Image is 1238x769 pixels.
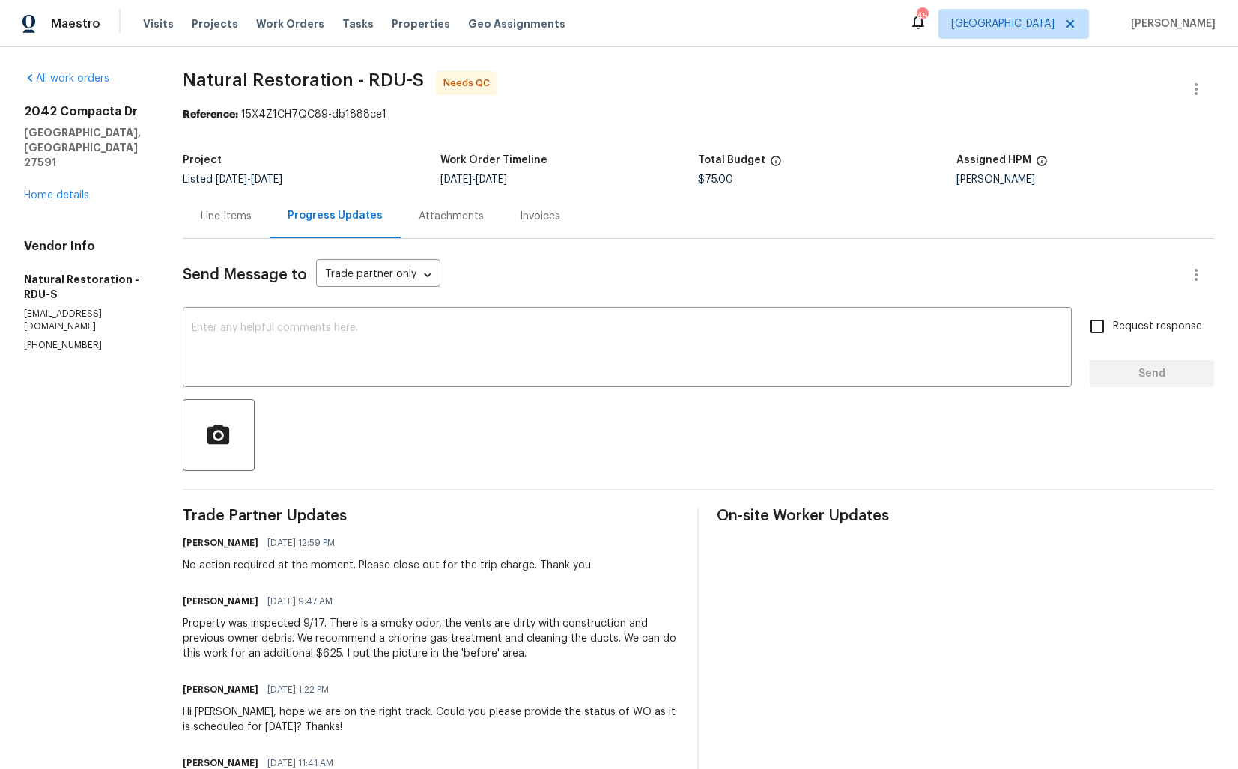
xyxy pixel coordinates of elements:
[183,535,258,550] h6: [PERSON_NAME]
[342,19,374,29] span: Tasks
[183,155,222,165] h5: Project
[183,109,238,120] b: Reference:
[440,155,547,165] h5: Work Order Timeline
[183,508,680,523] span: Trade Partner Updates
[183,705,680,735] div: Hi [PERSON_NAME], hope we are on the right track. Could you please provide the status of WO as it...
[183,594,258,609] h6: [PERSON_NAME]
[956,174,1214,185] div: [PERSON_NAME]
[24,239,147,254] h4: Vendor Info
[917,9,927,24] div: 45
[956,155,1031,165] h5: Assigned HPM
[183,107,1214,122] div: 15X4Z1CH7QC89-db1888ce1
[267,535,335,550] span: [DATE] 12:59 PM
[316,263,440,288] div: Trade partner only
[24,73,109,84] a: All work orders
[520,209,560,224] div: Invoices
[476,174,507,185] span: [DATE]
[440,174,507,185] span: -
[183,267,307,282] span: Send Message to
[770,155,782,174] span: The total cost of line items that have been proposed by Opendoor. This sum includes line items th...
[468,16,565,31] span: Geo Assignments
[1113,319,1202,335] span: Request response
[24,308,147,333] p: [EMAIL_ADDRESS][DOMAIN_NAME]
[192,16,238,31] span: Projects
[251,174,282,185] span: [DATE]
[698,174,733,185] span: $75.00
[1125,16,1216,31] span: [PERSON_NAME]
[143,16,174,31] span: Visits
[24,190,89,201] a: Home details
[201,209,252,224] div: Line Items
[183,616,680,661] div: Property was inspected 9/17. There is a smoky odor, the vents are dirty with construction and pre...
[267,682,329,697] span: [DATE] 1:22 PM
[183,174,282,185] span: Listed
[392,16,450,31] span: Properties
[443,76,496,91] span: Needs QC
[951,16,1055,31] span: [GEOGRAPHIC_DATA]
[24,125,147,170] h5: [GEOGRAPHIC_DATA], [GEOGRAPHIC_DATA] 27591
[698,155,765,165] h5: Total Budget
[440,174,472,185] span: [DATE]
[267,594,333,609] span: [DATE] 9:47 AM
[24,272,147,302] h5: Natural Restoration - RDU-S
[216,174,282,185] span: -
[1036,155,1048,174] span: The hpm assigned to this work order.
[51,16,100,31] span: Maestro
[288,208,383,223] div: Progress Updates
[183,558,591,573] div: No action required at the moment. Please close out for the trip charge. Thank you
[256,16,324,31] span: Work Orders
[717,508,1214,523] span: On-site Worker Updates
[24,339,147,352] p: [PHONE_NUMBER]
[24,104,147,119] h2: 2042 Compacta Dr
[419,209,484,224] div: Attachments
[183,71,424,89] span: Natural Restoration - RDU-S
[183,682,258,697] h6: [PERSON_NAME]
[216,174,247,185] span: [DATE]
